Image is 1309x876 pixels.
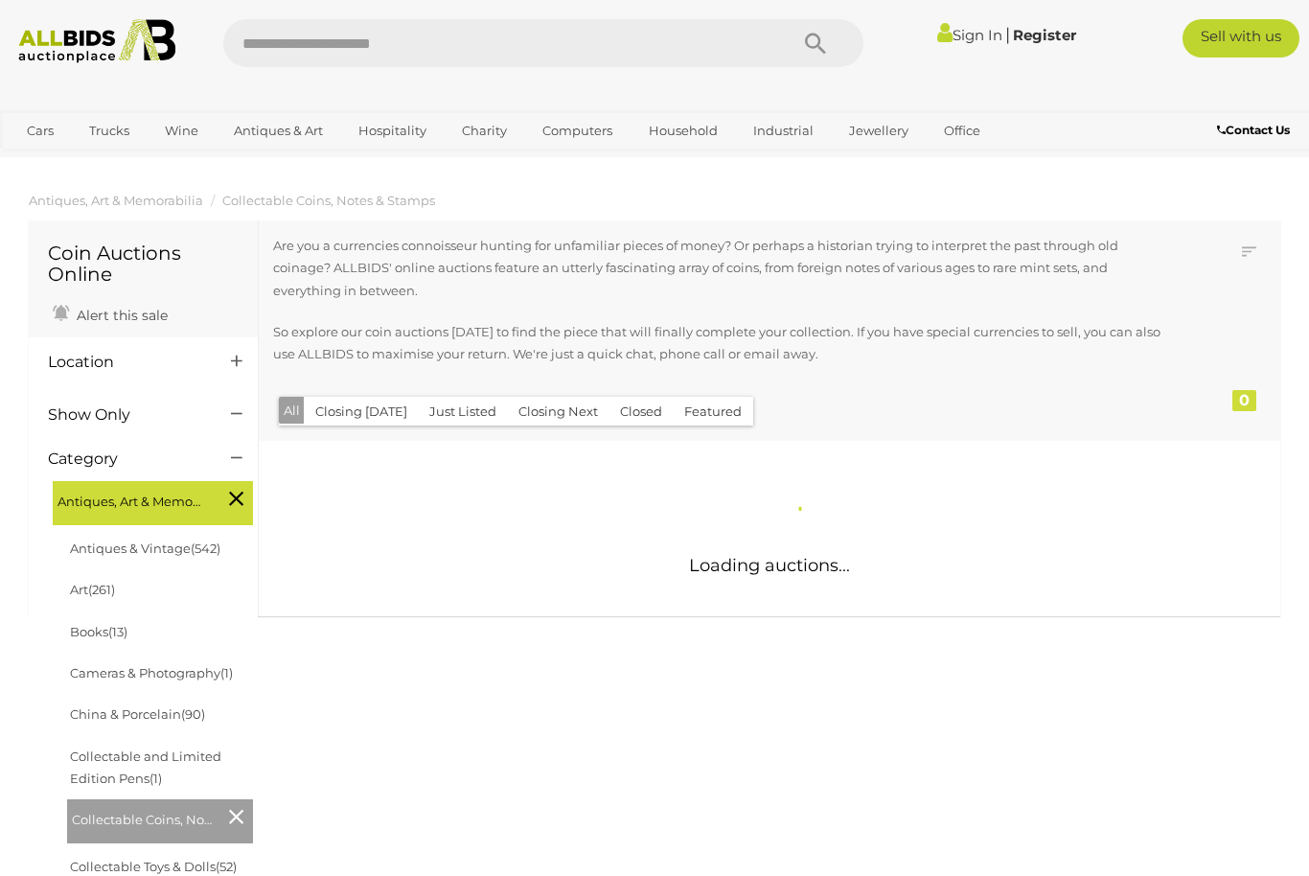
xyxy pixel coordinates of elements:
[507,397,609,426] button: Closing Next
[636,115,730,147] a: Household
[108,624,127,639] span: (13)
[70,582,115,597] a: Art(261)
[1232,390,1256,411] div: 0
[222,193,435,208] a: Collectable Coins, Notes & Stamps
[72,804,216,831] span: Collectable Coins, Notes & Stamps
[70,859,237,874] a: Collectable Toys & Dolls(52)
[220,665,233,680] span: (1)
[216,859,237,874] span: (52)
[48,299,172,328] a: Alert this sale
[304,397,419,426] button: Closing [DATE]
[418,397,508,426] button: Just Listed
[72,307,168,324] span: Alert this sale
[70,706,205,722] a: China & Porcelain(90)
[57,486,201,513] span: Antiques, Art & Memorabilia
[273,321,1169,366] p: So explore our coin auctions [DATE] to find the piece that will finally complete your collection....
[609,397,674,426] button: Closed
[449,115,519,147] a: Charity
[10,19,184,63] img: Allbids.com.au
[1013,26,1076,44] a: Register
[1217,123,1290,137] b: Contact Us
[88,582,115,597] span: (261)
[689,555,850,576] span: Loading auctions...
[1183,19,1299,58] a: Sell with us
[14,115,66,147] a: Cars
[931,115,993,147] a: Office
[279,397,305,425] button: All
[837,115,921,147] a: Jewellery
[346,115,439,147] a: Hospitality
[741,115,826,147] a: Industrial
[149,771,162,786] span: (1)
[89,147,250,178] a: [GEOGRAPHIC_DATA]
[48,354,202,371] h4: Location
[48,450,202,468] h4: Category
[273,235,1169,302] p: Are you a currencies connoisseur hunting for unfamiliar pieces of money? Or perhaps a historian t...
[1005,24,1010,45] span: |
[152,115,211,147] a: Wine
[937,26,1002,44] a: Sign In
[70,624,127,639] a: Books(13)
[673,397,753,426] button: Featured
[77,115,142,147] a: Trucks
[70,665,233,680] a: Cameras & Photography(1)
[14,147,79,178] a: Sports
[221,115,335,147] a: Antiques & Art
[70,749,221,786] a: Collectable and Limited Edition Pens(1)
[768,19,863,67] button: Search
[48,242,239,285] h1: Coin Auctions Online
[29,193,203,208] a: Antiques, Art & Memorabilia
[48,406,202,424] h4: Show Only
[1217,120,1295,141] a: Contact Us
[70,541,220,556] a: Antiques & Vintage(542)
[530,115,625,147] a: Computers
[191,541,220,556] span: (542)
[181,706,205,722] span: (90)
